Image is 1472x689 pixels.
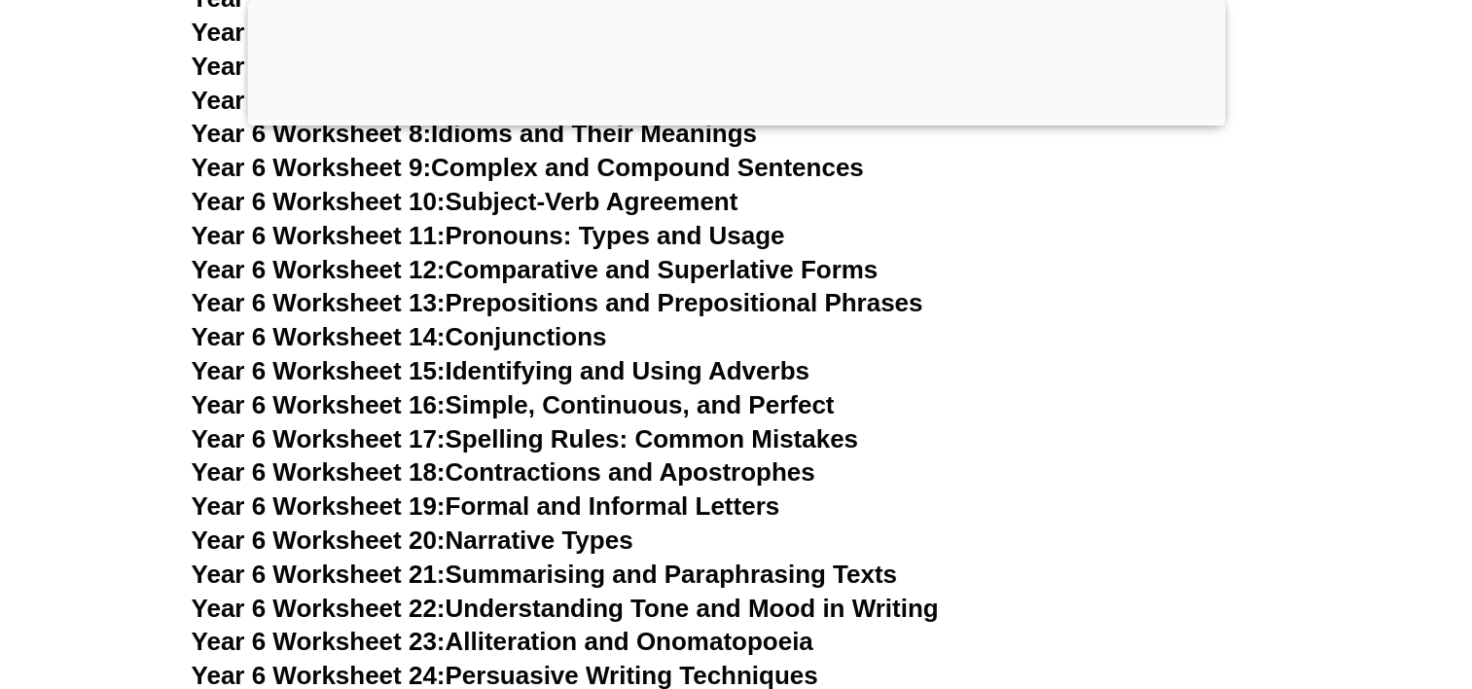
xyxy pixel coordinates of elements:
[192,255,446,284] span: Year 6 Worksheet 12:
[192,356,809,385] a: Year 6 Worksheet 15:Identifying and Using Adverbs
[1148,470,1472,689] iframe: Chat Widget
[192,491,446,521] span: Year 6 Worksheet 19:
[192,18,432,47] span: Year 6 Worksheet 5:
[192,322,607,351] a: Year 6 Worksheet 14:Conjunctions
[192,221,785,250] a: Year 6 Worksheet 11:Pronouns: Types and Usage
[192,457,446,487] span: Year 6 Worksheet 18:
[192,221,446,250] span: Year 6 Worksheet 11:
[192,424,858,453] a: Year 6 Worksheet 17:Spelling Rules: Common Mistakes
[192,119,432,148] span: Year 6 Worksheet 8:
[192,322,446,351] span: Year 6 Worksheet 14:
[192,594,939,623] a: Year 6 Worksheet 22:Understanding Tone and Mood in Writing
[192,390,835,419] a: Year 6 Worksheet 16:Simple, Continuous, and Perfect
[192,255,879,284] a: Year 6 Worksheet 12:Comparative and Superlative Forms
[192,153,864,182] a: Year 6 Worksheet 9:Complex and Compound Sentences
[192,526,633,555] a: Year 6 Worksheet 20:Narrative Types
[192,526,446,555] span: Year 6 Worksheet 20:
[192,627,813,656] a: Year 6 Worksheet 23:Alliteration and Onomatopoeia
[192,491,780,521] a: Year 6 Worksheet 19:Formal and Informal Letters
[192,356,446,385] span: Year 6 Worksheet 15:
[192,187,738,216] a: Year 6 Worksheet 10:Subject-Verb Agreement
[192,560,446,589] span: Year 6 Worksheet 21:
[192,119,757,148] a: Year 6 Worksheet 8:Idioms and Their Meanings
[192,288,923,317] a: Year 6 Worksheet 13:Prepositions and Prepositional Phrases
[192,594,446,623] span: Year 6 Worksheet 22:
[192,627,446,656] span: Year 6 Worksheet 23:
[192,86,432,115] span: Year 6 Worksheet 7:
[192,390,446,419] span: Year 6 Worksheet 16:
[192,424,446,453] span: Year 6 Worksheet 17:
[192,187,446,216] span: Year 6 Worksheet 10:
[192,18,790,47] a: Year 6 Worksheet 5:Homophones and Homonyms
[192,457,815,487] a: Year 6 Worksheet 18:Contractions and Apostrophes
[192,288,446,317] span: Year 6 Worksheet 13:
[192,86,911,115] a: Year 6 Worksheet 7:Similes, Metaphors, and Personification
[192,52,687,81] a: Year 6 Worksheet 6:Prefixes and Suffixes
[192,560,897,589] a: Year 6 Worksheet 21:Summarising and Paraphrasing Texts
[192,153,432,182] span: Year 6 Worksheet 9:
[192,52,432,81] span: Year 6 Worksheet 6:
